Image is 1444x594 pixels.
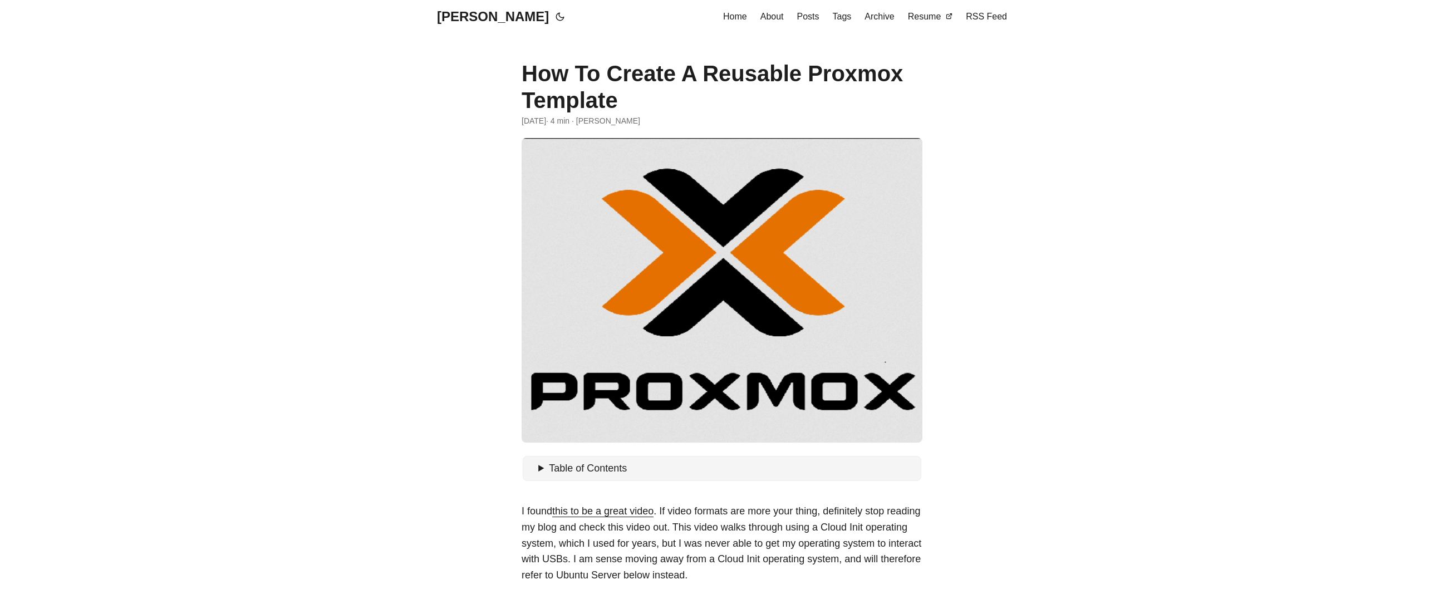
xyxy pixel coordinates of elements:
span: Tags [833,12,852,21]
span: Table of Contents [549,463,627,474]
h1: How To Create A Reusable Proxmox Template [522,60,922,114]
div: · 4 min · [PERSON_NAME] [522,115,922,127]
span: Posts [797,12,819,21]
span: Resume [908,12,941,21]
span: About [760,12,784,21]
span: 2024-04-25 21:23:35 -0400 -0400 [522,115,546,127]
span: Home [723,12,747,21]
span: Archive [865,12,894,21]
span: RSS Feed [966,12,1007,21]
p: I found . If video formats are more your thing, definitely stop reading my blog and check this vi... [522,503,922,583]
summary: Table of Contents [538,460,917,477]
a: this to be a great video [552,505,654,517]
